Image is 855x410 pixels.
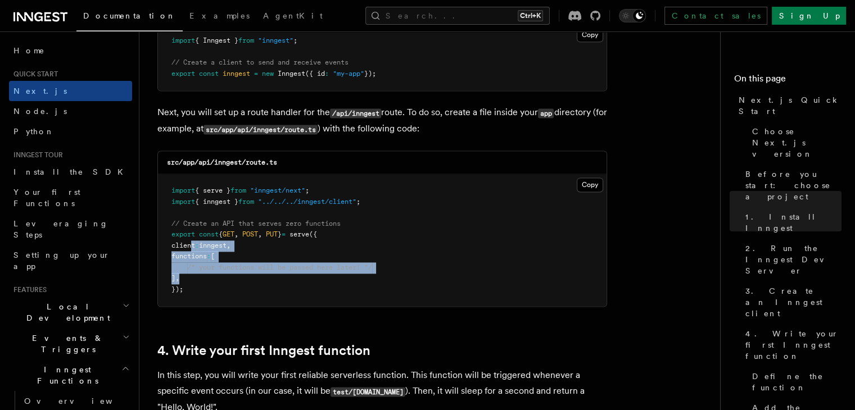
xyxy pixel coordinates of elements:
span: serve [289,230,309,238]
span: Inngest tour [9,151,63,160]
span: Inngest [278,70,305,78]
span: inngest [199,242,227,249]
a: 3. Create an Inngest client [741,281,842,324]
a: 4. Write your first Inngest function [741,324,842,366]
span: { inngest } [195,198,238,206]
span: , [258,230,262,238]
span: { [219,230,223,238]
code: app [538,108,554,118]
span: Setting up your app [13,250,110,271]
span: "inngest/next" [250,186,305,194]
code: src/app/api/inngest/route.ts [203,125,318,134]
a: Examples [183,3,256,30]
a: Next.js Quick Start [734,90,842,121]
a: AgentKit [256,3,329,30]
span: : [195,242,199,249]
span: AgentKit [263,11,323,20]
span: const [199,230,219,238]
span: Inngest Functions [9,364,121,386]
span: ({ [309,230,317,238]
button: Local Development [9,297,132,328]
span: inngest [223,70,250,78]
span: Quick start [9,70,58,79]
span: [ [211,252,215,260]
a: Contact sales [664,7,767,25]
span: PUT [266,230,278,238]
span: Leveraging Steps [13,219,108,239]
code: src/app/api/inngest/route.ts [167,158,277,166]
span: Overview [24,397,140,406]
button: Search...Ctrl+K [365,7,550,25]
span: Define the function [752,371,842,393]
span: Documentation [83,11,176,20]
span: 1. Install Inngest [745,211,842,234]
span: ; [356,198,360,206]
span: POST [242,230,258,238]
span: GET [223,230,234,238]
span: Choose Next.js version [752,126,842,160]
span: from [230,186,246,194]
span: Home [13,45,45,56]
span: Next.js [13,86,67,95]
a: Define the function [748,366,842,398]
span: import [171,37,195,44]
span: = [282,230,286,238]
span: from [238,37,254,44]
span: Events & Triggers [9,332,123,355]
span: : [325,70,329,78]
span: { serve } [195,186,230,194]
span: ; [305,186,309,194]
span: // Create a client to send and receive events [171,58,349,66]
span: , [227,242,230,249]
span: Node.js [13,107,67,116]
span: import [171,198,195,206]
span: export [171,230,195,238]
button: Copy [577,28,603,42]
span: } [278,230,282,238]
a: 4. Write your first Inngest function [157,343,370,358]
span: Your first Functions [13,188,80,208]
span: }); [171,285,183,293]
a: Python [9,121,132,142]
span: /* your functions will be passed here later! */ [187,263,372,271]
span: Local Development [9,301,123,324]
span: ; [293,37,297,44]
span: import [171,186,195,194]
a: Documentation [76,3,183,31]
a: Leveraging Steps [9,213,132,245]
span: ] [171,274,175,282]
a: Home [9,40,132,61]
code: test/[DOMAIN_NAME] [331,387,405,397]
span: : [207,252,211,260]
a: 2. Run the Inngest Dev Server [741,238,842,281]
span: }); [364,70,376,78]
span: 4. Write your first Inngest function [745,328,842,362]
span: 3. Create an Inngest client [745,285,842,319]
span: 2. Run the Inngest Dev Server [745,243,842,276]
a: Your first Functions [9,182,132,213]
span: Features [9,285,47,294]
span: new [262,70,274,78]
a: Node.js [9,101,132,121]
button: Events & Triggers [9,328,132,359]
span: "../../../inngest/client" [258,198,356,206]
a: 1. Install Inngest [741,207,842,238]
span: Next.js Quick Start [739,94,842,117]
span: { Inngest } [195,37,238,44]
a: Setting up your app [9,245,132,276]
p: Next, you will set up a route handler for the route. To do so, create a file inside your director... [157,104,607,137]
span: const [199,70,219,78]
span: Python [13,127,55,136]
span: = [254,70,258,78]
code: /api/inngest [330,108,381,118]
span: "my-app" [333,70,364,78]
button: Inngest Functions [9,359,132,391]
button: Copy [577,177,603,192]
kbd: Ctrl+K [518,10,543,21]
span: functions [171,252,207,260]
h4: On this page [734,72,842,90]
span: from [238,198,254,206]
a: Sign Up [772,7,846,25]
a: Before you start: choose a project [741,164,842,207]
a: Install the SDK [9,162,132,182]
